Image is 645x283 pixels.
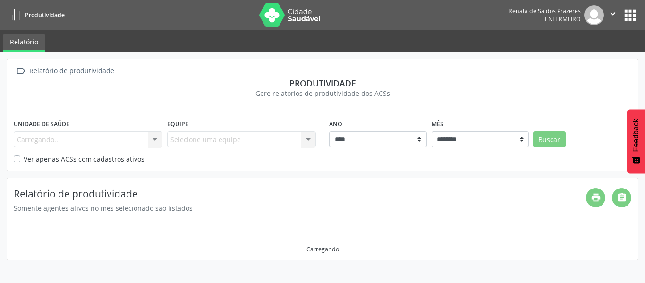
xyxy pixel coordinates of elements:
[329,117,342,131] label: Ano
[3,34,45,52] a: Relatório
[627,109,645,173] button: Feedback - Mostrar pesquisa
[584,5,604,25] img: img
[25,11,65,19] span: Produtividade
[167,117,188,131] label: Equipe
[632,119,640,152] span: Feedback
[608,9,618,19] i: 
[545,15,581,23] span: Enfermeiro
[14,64,116,78] a:  Relatório de produtividade
[14,117,69,131] label: Unidade de saúde
[306,245,339,253] div: Carregando
[622,7,638,24] button: apps
[14,88,631,98] div: Gere relatórios de produtividade dos ACSs
[24,154,144,164] label: Ver apenas ACSs com cadastros ativos
[509,7,581,15] div: Renata de Sa dos Prazeres
[533,131,566,147] button: Buscar
[14,64,27,78] i: 
[14,203,586,213] div: Somente agentes ativos no mês selecionado são listados
[7,7,65,23] a: Produtividade
[604,5,622,25] button: 
[27,64,116,78] div: Relatório de produtividade
[14,188,586,200] h4: Relatório de produtividade
[432,117,443,131] label: Mês
[14,78,631,88] div: Produtividade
